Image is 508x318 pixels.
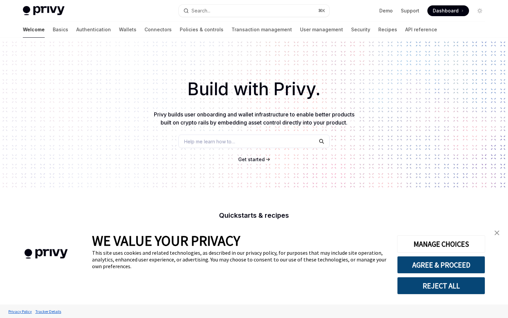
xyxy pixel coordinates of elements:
[474,5,485,16] button: Toggle dark mode
[92,232,240,249] span: WE VALUE YOUR PRIVACY
[154,111,354,126] span: Privy builds user onboarding and wallet infrastructure to enable better products built on crypto ...
[92,249,387,270] div: This site uses cookies and related technologies, as described in our privacy policy, for purposes...
[180,22,223,38] a: Policies & controls
[23,6,65,15] img: light logo
[378,22,397,38] a: Recipes
[433,7,459,14] span: Dashboard
[490,226,504,240] a: close banner
[23,22,45,38] a: Welcome
[397,235,485,253] button: MANAGE CHOICES
[192,7,210,15] div: Search...
[495,231,499,235] img: close banner
[379,7,393,14] a: Demo
[231,22,292,38] a: Transaction management
[34,306,63,317] a: Tracker Details
[184,138,235,145] span: Help me learn how to…
[76,22,111,38] a: Authentication
[53,22,68,38] a: Basics
[397,256,485,274] button: AGREE & PROCEED
[238,156,265,162] span: Get started
[7,306,34,317] a: Privacy Policy
[351,22,370,38] a: Security
[119,22,136,38] a: Wallets
[405,22,437,38] a: API reference
[401,7,419,14] a: Support
[427,5,469,16] a: Dashboard
[144,22,172,38] a: Connectors
[10,239,82,269] img: company logo
[238,156,265,163] a: Get started
[300,22,343,38] a: User management
[179,5,329,17] button: Search...⌘K
[397,277,485,294] button: REJECT ALL
[11,76,497,102] h1: Build with Privy.
[136,212,372,219] h2: Quickstarts & recipes
[318,8,325,13] span: ⌘ K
